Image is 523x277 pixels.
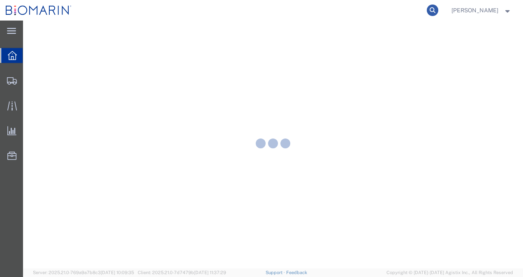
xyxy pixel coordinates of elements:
[194,270,226,275] span: [DATE] 11:37:29
[6,4,72,16] img: logo
[286,270,307,275] a: Feedback
[451,6,498,15] span: Philipe Faviere
[101,270,134,275] span: [DATE] 10:09:35
[386,269,513,276] span: Copyright © [DATE]-[DATE] Agistix Inc., All Rights Reserved
[451,5,512,15] button: [PERSON_NAME]
[138,270,226,275] span: Client: 2025.21.0-7d7479b
[33,270,134,275] span: Server: 2025.21.0-769a9a7b8c3
[266,270,286,275] a: Support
